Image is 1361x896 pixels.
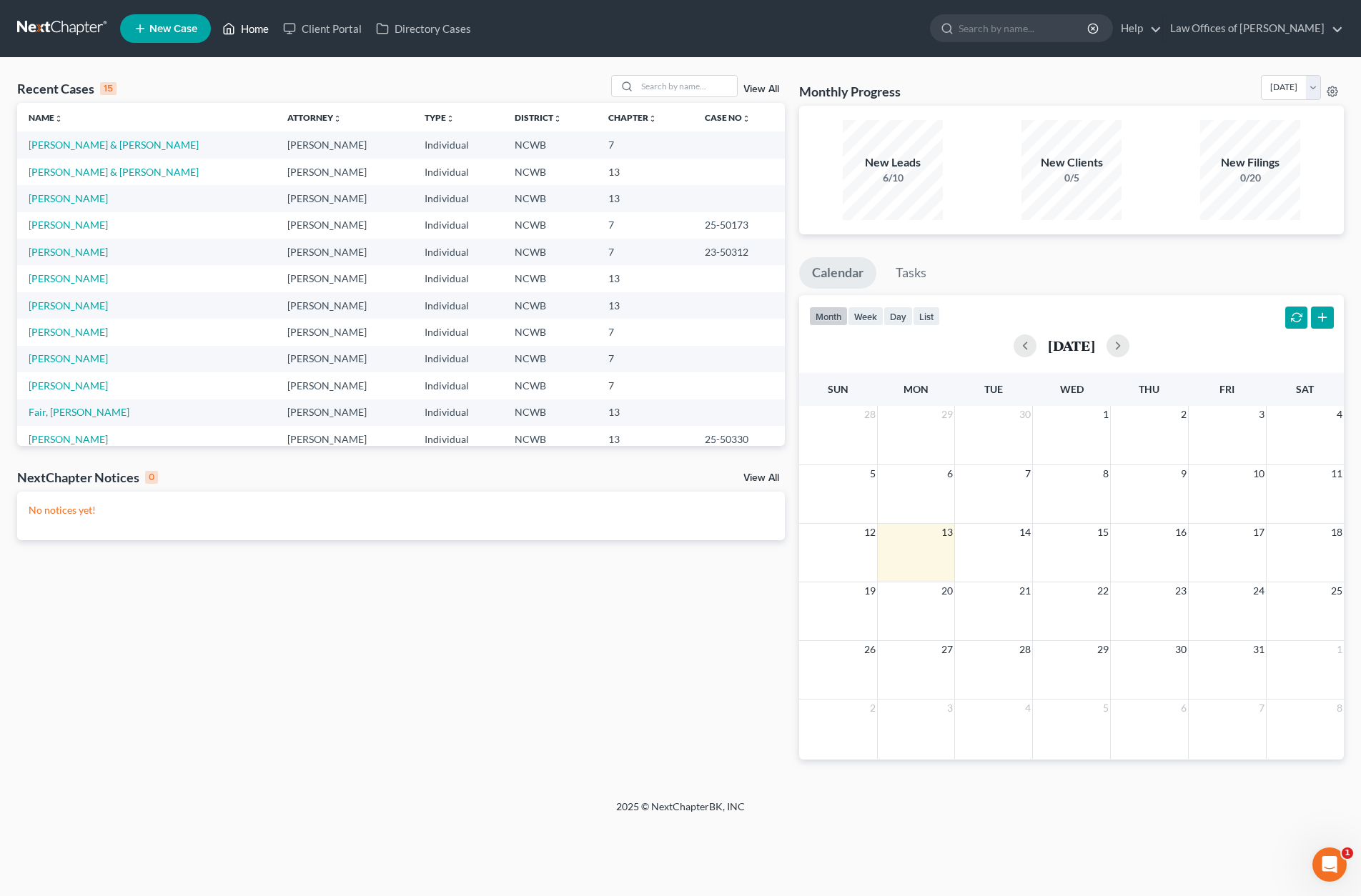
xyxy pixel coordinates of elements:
[1174,524,1188,541] span: 16
[1102,465,1110,482] span: 8
[29,272,108,284] a: [PERSON_NAME]
[693,426,786,452] td: 25-50330
[693,239,786,265] td: 23-50312
[29,139,199,151] a: [PERSON_NAME] & [PERSON_NAME]
[503,372,597,399] td: NCWB
[413,159,503,185] td: Individual
[333,114,342,123] i: unfold_more
[742,114,751,123] i: unfold_more
[29,246,108,258] a: [PERSON_NAME]
[276,319,413,345] td: [PERSON_NAME]
[1330,465,1344,482] span: 11
[843,171,943,185] div: 6/10
[413,265,503,292] td: Individual
[940,406,954,423] span: 29
[1252,524,1266,541] span: 17
[883,257,939,289] a: Tasks
[843,154,943,171] div: New Leads
[29,326,108,338] a: [PERSON_NAME]
[1252,641,1266,658] span: 31
[1312,847,1347,882] iframe: Intercom live chat
[276,239,413,265] td: [PERSON_NAME]
[1021,154,1122,171] div: New Clients
[1342,847,1353,859] span: 1
[597,426,693,452] td: 13
[913,307,940,326] button: list
[1219,383,1234,395] span: Fri
[413,292,503,319] td: Individual
[648,114,657,123] i: unfold_more
[29,352,108,364] a: [PERSON_NAME]
[553,114,562,123] i: unfold_more
[940,524,954,541] span: 13
[1179,465,1188,482] span: 9
[276,346,413,372] td: [PERSON_NAME]
[413,212,503,239] td: Individual
[29,406,129,418] a: Fair, [PERSON_NAME]
[1174,641,1188,658] span: 30
[273,800,1088,825] div: 2025 © NextChapterBK, INC
[145,471,158,484] div: 0
[1102,700,1110,717] span: 5
[868,465,877,482] span: 5
[1252,582,1266,599] span: 24
[828,383,848,395] span: Sun
[863,582,877,599] span: 19
[287,112,342,123] a: Attorneyunfold_more
[705,112,751,123] a: Case Nounfold_more
[984,383,1003,395] span: Tue
[959,15,1089,41] input: Search by name...
[1096,641,1110,658] span: 29
[1257,700,1266,717] span: 7
[1330,524,1344,541] span: 18
[863,406,877,423] span: 28
[503,131,597,158] td: NCWB
[1335,700,1344,717] span: 8
[1096,582,1110,599] span: 22
[940,582,954,599] span: 20
[904,383,929,395] span: Mon
[413,239,503,265] td: Individual
[149,24,197,34] span: New Case
[1018,641,1032,658] span: 28
[1102,406,1110,423] span: 1
[503,399,597,426] td: NCWB
[1330,582,1344,599] span: 25
[29,192,108,204] a: [PERSON_NAME]
[425,112,455,123] a: Typeunfold_more
[799,83,901,100] h3: Monthly Progress
[597,265,693,292] td: 13
[503,212,597,239] td: NCWB
[1018,582,1032,599] span: 21
[946,700,954,717] span: 3
[884,307,913,326] button: day
[503,319,597,345] td: NCWB
[54,114,63,123] i: unfold_more
[446,114,455,123] i: unfold_more
[276,426,413,452] td: [PERSON_NAME]
[743,473,779,483] a: View All
[276,131,413,158] td: [PERSON_NAME]
[369,16,478,41] a: Directory Cases
[215,16,276,41] a: Home
[503,346,597,372] td: NCWB
[693,212,786,239] td: 25-50173
[1257,406,1266,423] span: 3
[597,212,693,239] td: 7
[503,239,597,265] td: NCWB
[413,319,503,345] td: Individual
[413,346,503,372] td: Individual
[1024,465,1032,482] span: 7
[1096,524,1110,541] span: 15
[413,372,503,399] td: Individual
[276,292,413,319] td: [PERSON_NAME]
[413,131,503,158] td: Individual
[799,257,876,289] a: Calendar
[17,80,117,97] div: Recent Cases
[637,76,737,96] input: Search by name...
[503,292,597,319] td: NCWB
[1335,406,1344,423] span: 4
[276,159,413,185] td: [PERSON_NAME]
[1048,338,1095,353] h2: [DATE]
[1139,383,1159,395] span: Thu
